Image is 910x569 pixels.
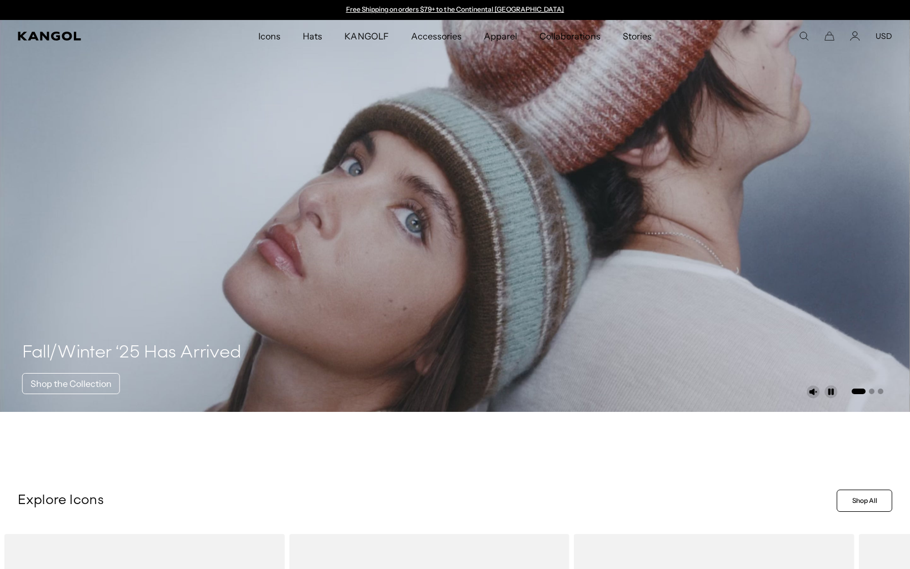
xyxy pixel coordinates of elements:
span: Accessories [411,20,462,52]
a: Stories [612,20,663,52]
h4: Fall/Winter ‘25 Has Arrived [22,342,242,364]
p: Explore Icons [18,492,832,509]
a: Apparel [473,20,528,52]
a: Account [850,31,860,41]
summary: Search here [799,31,809,41]
slideshow-component: Announcement bar [341,6,569,14]
a: KANGOLF [333,20,399,52]
a: Kangol [18,32,171,41]
span: Collaborations [539,20,600,52]
a: Accessories [400,20,473,52]
button: Pause [824,385,838,399]
button: Go to slide 1 [852,389,866,394]
button: Go to slide 3 [878,389,883,394]
span: Apparel [484,20,517,52]
span: KANGOLF [344,20,388,52]
ul: Select a slide to show [851,386,883,395]
button: Cart [824,31,834,41]
a: Hats [292,20,333,52]
span: Icons [258,20,281,52]
button: USD [876,31,892,41]
span: Hats [303,20,322,52]
a: Icons [247,20,292,52]
a: Collaborations [528,20,611,52]
a: Shop the Collection [22,373,120,394]
button: Unmute [807,385,820,399]
button: Go to slide 2 [869,389,874,394]
div: 1 of 2 [341,6,569,14]
a: Shop All [837,490,892,512]
div: Announcement [341,6,569,14]
span: Stories [623,20,652,52]
a: Free Shipping on orders $79+ to the Continental [GEOGRAPHIC_DATA] [346,5,564,13]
